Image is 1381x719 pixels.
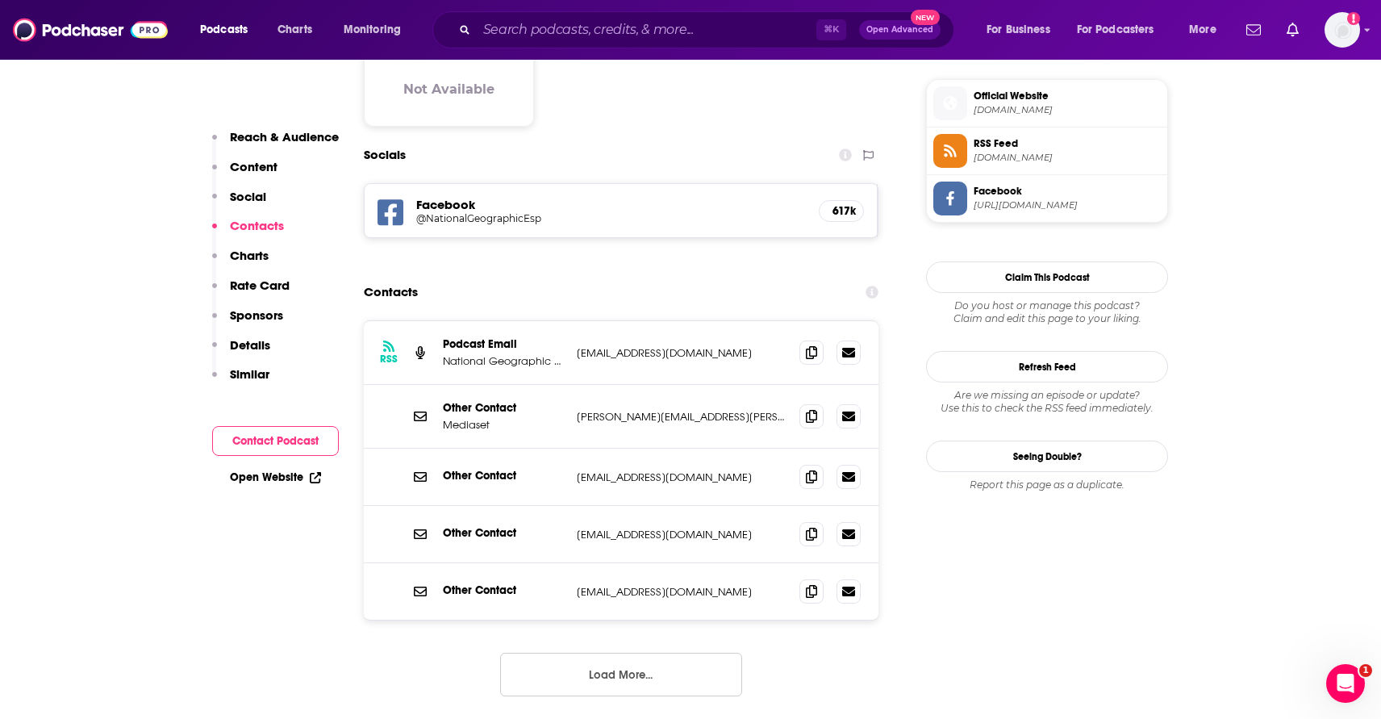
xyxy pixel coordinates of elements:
[416,197,806,212] h5: Facebook
[933,182,1161,215] a: Facebook[URL][DOMAIN_NAME]
[987,19,1050,41] span: For Business
[344,19,401,41] span: Monitoring
[332,17,422,43] button: open menu
[1178,17,1237,43] button: open menu
[577,470,786,484] p: [EMAIL_ADDRESS][DOMAIN_NAME]
[230,129,339,144] p: Reach & Audience
[212,278,290,307] button: Rate Card
[364,277,418,307] h2: Contacts
[1077,19,1154,41] span: For Podcasters
[380,353,398,366] h3: RSS
[230,366,269,382] p: Similar
[974,104,1161,116] span: ivoox.com
[974,136,1161,151] span: RSS Feed
[212,218,284,248] button: Contacts
[974,199,1161,211] span: https://www.facebook.com/NationalGeographicEsp
[859,20,941,40] button: Open AdvancedNew
[212,307,283,337] button: Sponsors
[212,426,339,456] button: Contact Podcast
[974,184,1161,199] span: Facebook
[1280,16,1305,44] a: Show notifications dropdown
[212,189,266,219] button: Social
[1325,12,1360,48] img: User Profile
[443,337,564,351] p: Podcast Email
[975,17,1070,43] button: open menu
[1240,16,1267,44] a: Show notifications dropdown
[230,337,270,353] p: Details
[1325,12,1360,48] button: Show profile menu
[577,585,786,599] p: [EMAIL_ADDRESS][DOMAIN_NAME]
[577,410,786,424] p: [PERSON_NAME][EMAIL_ADDRESS][PERSON_NAME][DOMAIN_NAME]
[364,140,406,170] h2: Socials
[443,354,564,368] p: National Geographic [GEOGRAPHIC_DATA]
[443,526,564,540] p: Other Contact
[212,366,269,396] button: Similar
[926,299,1168,312] span: Do you host or manage this podcast?
[926,299,1168,325] div: Claim and edit this page to your liking.
[230,248,269,263] p: Charts
[230,278,290,293] p: Rate Card
[448,11,970,48] div: Search podcasts, credits, & more...
[816,19,846,40] span: ⌘ K
[189,17,269,43] button: open menu
[200,19,248,41] span: Podcasts
[926,389,1168,415] div: Are we missing an episode or update? Use this to check the RSS feed immediately.
[230,159,277,174] p: Content
[443,469,564,483] p: Other Contact
[1189,19,1216,41] span: More
[212,248,269,278] button: Charts
[1347,12,1360,25] svg: Email not verified
[926,479,1168,491] div: Report this page as a duplicate.
[13,15,168,45] img: Podchaser - Follow, Share and Rate Podcasts
[443,583,564,597] p: Other Contact
[832,204,850,218] h5: 617k
[1066,17,1178,43] button: open menu
[477,17,816,43] input: Search podcasts, credits, & more...
[416,212,674,224] h5: @NationalGeographicEsp
[1359,664,1372,677] span: 1
[933,86,1161,120] a: Official Website[DOMAIN_NAME]
[443,401,564,415] p: Other Contact
[230,307,283,323] p: Sponsors
[926,261,1168,293] button: Claim This Podcast
[1325,12,1360,48] span: Logged in as MegaphoneSupport
[933,134,1161,168] a: RSS Feed[DOMAIN_NAME]
[230,218,284,233] p: Contacts
[267,17,322,43] a: Charts
[277,19,312,41] span: Charts
[500,653,742,696] button: Load More...
[866,26,933,34] span: Open Advanced
[212,129,339,159] button: Reach & Audience
[911,10,940,25] span: New
[416,212,806,224] a: @NationalGeographicEsp
[974,89,1161,103] span: Official Website
[926,351,1168,382] button: Refresh Feed
[577,346,786,360] p: [EMAIL_ADDRESS][DOMAIN_NAME]
[403,82,494,97] h3: Not Available
[212,337,270,367] button: Details
[1326,664,1365,703] iframe: Intercom live chat
[577,528,786,541] p: [EMAIL_ADDRESS][DOMAIN_NAME]
[974,152,1161,164] span: ivoox.com
[230,470,321,484] a: Open Website
[230,189,266,204] p: Social
[443,418,564,432] p: Mediaset
[926,441,1168,472] a: Seeing Double?
[212,159,277,189] button: Content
